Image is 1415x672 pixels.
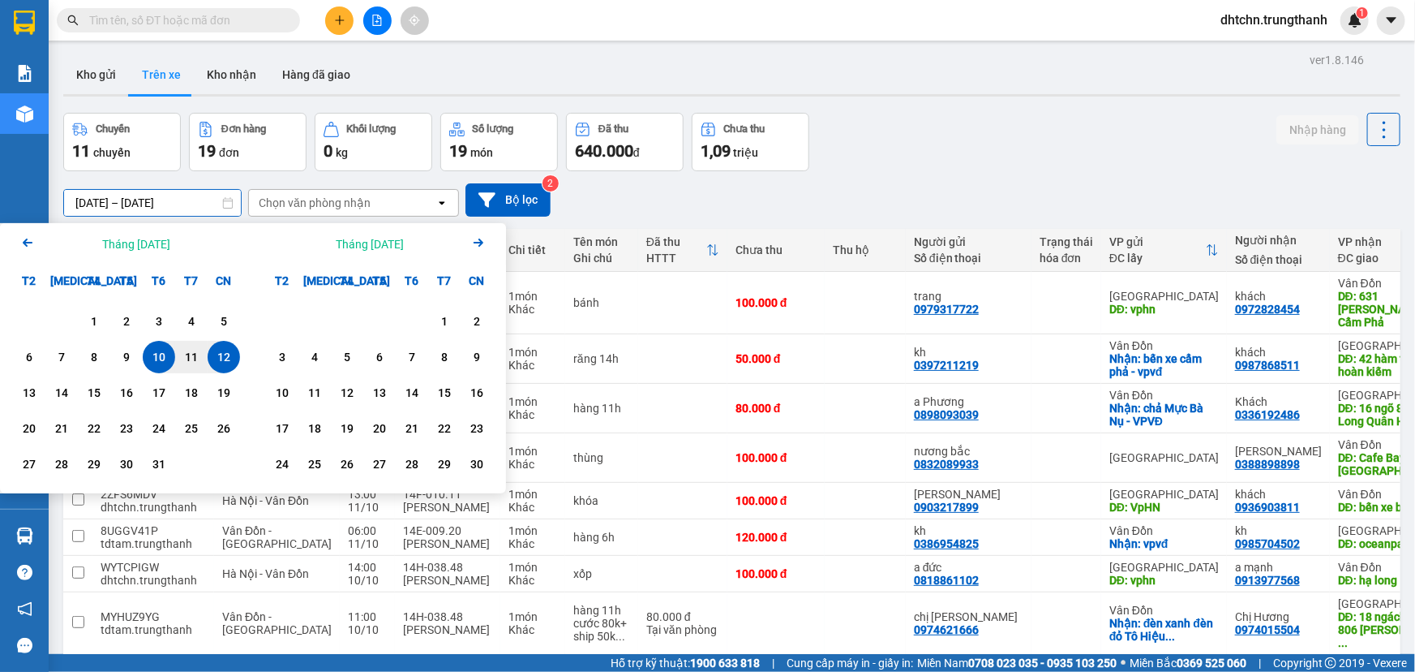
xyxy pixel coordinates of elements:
div: 100.000 đ [735,494,817,507]
div: 19 [212,383,235,403]
div: 29 [83,454,105,474]
div: Choose Thứ Năm, tháng 11 6 2025. It's available. [363,341,396,373]
div: [MEDICAL_DATA] [298,265,331,297]
div: 80.000 đ [735,402,817,415]
div: 18 [180,383,203,403]
div: 14E-009.20 [403,524,492,537]
span: 0 [324,141,332,161]
div: Tháng [DATE] [336,236,404,252]
button: caret-down [1377,6,1405,35]
div: 13 [368,383,391,403]
button: Kho nhận [194,55,269,94]
div: HTTT [646,252,706,265]
div: Choose Thứ Hai, tháng 10 13 2025. It's available. [13,377,45,409]
div: 11 [303,383,326,403]
div: Choose Thứ Năm, tháng 11 13 2025. It's available. [363,377,396,409]
div: Khác [508,303,557,316]
button: Next month. [469,233,488,255]
div: T2 [13,265,45,297]
div: Khác [508,458,557,471]
span: chuyến [93,146,131,159]
div: Choose Thứ Hai, tháng 11 3 2025. It's available. [266,341,298,373]
span: đơn [219,146,239,159]
div: Choose Thứ Sáu, tháng 11 28 2025. It's available. [396,448,428,480]
div: 0388898898 [1235,458,1300,471]
div: 0972828454 [1235,303,1300,316]
div: kh [1235,524,1322,537]
span: Hà Nội - Vân Đồn [222,494,309,507]
div: 26 [336,454,358,474]
span: kg [336,146,348,159]
div: ver 1.8.146 [1310,51,1364,69]
div: Người nhận [1235,234,1322,247]
div: tdtam.trungthanh [101,537,206,550]
div: 15 [433,383,456,403]
span: 1 [1359,7,1365,19]
div: 11/10 [348,537,387,550]
div: 1 món [508,346,557,359]
div: T6 [396,265,428,297]
div: 0336192486 [1235,408,1300,421]
div: Nhận: chả Mực Bà Nụ - VPVĐ [1109,402,1219,428]
div: 14 [50,383,73,403]
div: 30 [465,454,488,474]
div: 20 [18,419,41,438]
div: Chi tiết [508,243,557,256]
div: [PERSON_NAME] [403,537,492,550]
div: Choose Thứ Ba, tháng 10 7 2025. It's available. [45,341,78,373]
div: Choose Thứ Hai, tháng 10 6 2025. It's available. [13,341,45,373]
div: [GEOGRAPHIC_DATA] [1109,290,1219,303]
div: 8UGGV41P [101,524,206,537]
div: Choose Thứ Năm, tháng 11 20 2025. It's available. [363,412,396,445]
div: Choose Chủ Nhật, tháng 11 30 2025. It's available. [461,448,493,480]
div: Chị Linh [914,488,1023,501]
div: dhtchn.trungthanh [101,501,206,514]
div: 13:00 [348,488,387,501]
div: Choose Thứ Tư, tháng 10 29 2025. It's available. [78,448,110,480]
div: 18 [303,419,326,438]
div: trang [914,290,1023,303]
div: 0898093039 [914,408,979,421]
span: 11 [72,141,90,161]
div: Chưa thu [735,243,817,256]
div: 6 [18,347,41,367]
div: Selected end date. Chủ Nhật, tháng 10 12 2025. It's available. [208,341,240,373]
div: Choose Thứ Tư, tháng 10 1 2025. It's available. [78,305,110,338]
div: 1 món [508,445,557,458]
button: Previous month. [18,233,37,255]
div: Nhận: bến xe cẩm phả - vpvđ [1109,352,1219,378]
div: 0936903811 [1235,501,1300,514]
div: Choose Thứ Bảy, tháng 11 22 2025. It's available. [428,412,461,445]
div: 13 [18,383,41,403]
div: 8 [433,347,456,367]
div: 24 [271,454,294,474]
div: Thu hộ [833,243,898,256]
div: Khối lượng [347,123,397,135]
div: 14 [401,383,423,403]
span: caret-down [1384,13,1399,28]
div: 28 [50,454,73,474]
div: 100.000 đ [735,451,817,464]
div: Choose Thứ Hai, tháng 11 24 2025. It's available. [266,448,298,480]
div: Choose Thứ Tư, tháng 10 15 2025. It's available. [78,377,110,409]
div: Choose Thứ Sáu, tháng 10 17 2025. It's available. [143,377,175,409]
div: Choose Thứ Sáu, tháng 10 24 2025. It's available. [143,412,175,445]
span: 640.000 [575,141,633,161]
div: Ghi chú [573,252,630,265]
span: món [470,146,493,159]
div: Choose Thứ Bảy, tháng 11 29 2025. It's available. [428,448,461,480]
div: nương bắc [914,445,1023,458]
div: Choose Thứ Tư, tháng 11 26 2025. It's available. [331,448,363,480]
div: Choose Thứ Tư, tháng 10 8 2025. It's available. [78,341,110,373]
div: Khác [508,537,557,550]
div: 31 [148,454,170,474]
div: Choose Chủ Nhật, tháng 11 16 2025. It's available. [461,377,493,409]
span: triệu [733,146,758,159]
img: warehouse-icon [16,106,33,123]
div: Choose Thứ Sáu, tháng 11 14 2025. It's available. [396,377,428,409]
div: 7 [401,347,423,367]
button: Bộ lọc [465,183,551,217]
div: T5 [110,265,143,297]
div: Thúy Nguyễn [1235,445,1322,458]
div: Choose Thứ Hai, tháng 11 17 2025. It's available. [266,412,298,445]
